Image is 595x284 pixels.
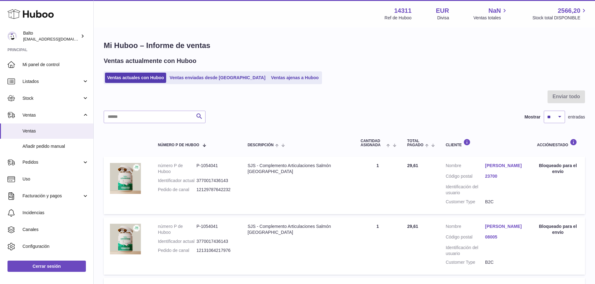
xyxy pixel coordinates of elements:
div: SJS - Complemento Articulaciones Salmón [GEOGRAPHIC_DATA] [248,224,348,235]
dt: número P de Huboo [158,163,196,175]
span: 29,61 [407,163,418,168]
label: Mostrar [524,114,540,120]
dd: 12131064217976 [196,248,235,253]
span: Listados [22,79,82,84]
dd: 3770017436143 [196,238,235,244]
td: 1 [354,217,401,275]
span: Stock total DISPONIBLE [533,15,588,21]
dt: Nombre [446,163,485,170]
div: Divisa [437,15,449,21]
div: Acción/Estado [537,139,579,147]
a: 08005 [485,234,524,240]
span: Añadir pedido manual [22,143,89,149]
div: SJS - Complemento Articulaciones Salmón [GEOGRAPHIC_DATA] [248,163,348,175]
dt: Pedido de canal [158,248,196,253]
span: Ventas [22,112,82,118]
span: Cantidad ASIGNADA [360,139,385,147]
div: Bloqueado para el envío [537,163,579,175]
span: Canales [22,227,89,233]
div: Ref de Huboo [384,15,411,21]
td: 1 [354,156,401,214]
dt: Nombre [446,224,485,231]
span: Ventas [22,128,89,134]
dt: Código postal [446,173,485,181]
div: Bloqueado para el envío [537,224,579,235]
dd: B2C [485,199,524,205]
dd: P-1054041 [196,163,235,175]
dt: Identificación del usuario [446,184,485,196]
strong: EUR [436,7,449,15]
span: Pedidos [22,159,82,165]
span: Total pagado [407,139,424,147]
span: Uso [22,176,89,182]
span: Configuración [22,243,89,249]
dt: Pedido de canal [158,187,196,193]
img: 1754381750.png [110,224,141,255]
dt: Identificación del usuario [446,245,485,257]
dt: Identificador actual [158,178,196,184]
dt: Customer Type [446,259,485,265]
span: número P de Huboo [158,143,199,147]
span: entradas [568,114,585,120]
h1: Mi Huboo – Informe de ventas [104,41,585,51]
span: 2566,20 [558,7,580,15]
a: 2566,20 Stock total DISPONIBLE [533,7,588,21]
a: [PERSON_NAME] [485,224,524,229]
span: Incidencias [22,210,89,216]
span: [EMAIL_ADDRESS][DOMAIN_NAME] [23,36,92,41]
span: Stock [22,95,82,101]
span: NaN [488,7,501,15]
dt: Customer Type [446,199,485,205]
dd: B2C [485,259,524,265]
a: Ventas ajenas a Huboo [269,73,321,83]
span: Mi panel de control [22,62,89,68]
dd: 12129787642232 [196,187,235,193]
a: 23700 [485,173,524,179]
a: Ventas actuales con Huboo [105,73,166,83]
img: internalAdmin-14311@internal.huboo.com [7,31,17,41]
dd: P-1054041 [196,224,235,235]
dd: 3770017436143 [196,178,235,184]
dt: número P de Huboo [158,224,196,235]
dt: Identificador actual [158,238,196,244]
strong: 14311 [394,7,412,15]
span: Ventas totales [474,15,508,21]
a: Ventas enviadas desde [GEOGRAPHIC_DATA] [167,73,268,83]
a: Cerrar sesión [7,261,86,272]
h2: Ventas actualmente con Huboo [104,57,196,65]
a: [PERSON_NAME] [485,163,524,169]
div: Balto [23,30,79,42]
img: 1754381750.png [110,163,141,194]
dt: Código postal [446,234,485,242]
div: Cliente [446,139,524,147]
span: 29,61 [407,224,418,229]
a: NaN Ventas totales [474,7,508,21]
span: Facturación y pagos [22,193,82,199]
span: Descripción [248,143,274,147]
